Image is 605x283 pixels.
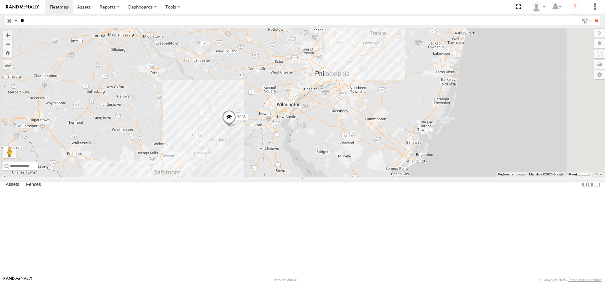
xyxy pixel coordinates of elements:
a: Terms (opens in new tab) [596,173,602,176]
label: Hide Summary Table [594,180,600,189]
button: Map Scale: 10 km per 42 pixels [565,172,592,177]
label: Dock Summary Table to the Right [587,180,594,189]
label: Assets [3,180,22,189]
label: Map Settings [594,70,605,79]
div: Thomas Ward [529,2,548,12]
span: Map data ©2025 Google [529,173,563,176]
button: Zoom Home [3,48,12,57]
button: Zoom out [3,39,12,48]
button: Zoom in [3,31,12,39]
label: Search Query [13,16,18,25]
div: © Copyright 2025 - [539,278,602,282]
i: ? [570,2,580,12]
button: Drag Pegman onto the map to open Street View [3,146,16,158]
span: 5835 [237,115,246,119]
div: Version: 308.01 [274,278,298,282]
a: Terms and Conditions [568,278,602,282]
span: 10 km [567,173,576,176]
img: rand-logo.svg [6,5,39,9]
a: Visit our Website [3,277,32,283]
label: Fences [23,180,44,189]
button: Keyboard shortcuts [498,172,525,177]
label: Dock Summary Table to the Left [581,180,587,189]
label: Search Filter Options [579,16,593,25]
label: Measure [3,60,12,69]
